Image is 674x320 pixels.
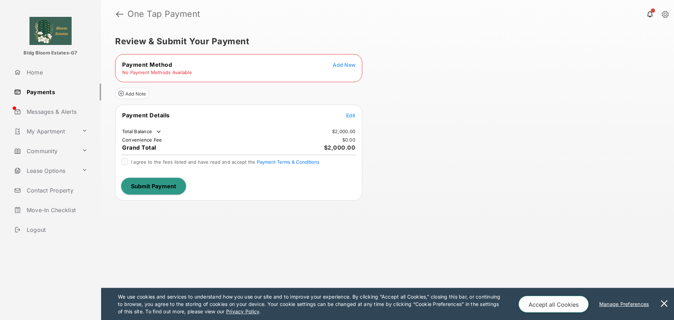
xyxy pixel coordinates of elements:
button: Submit Payment [121,178,186,195]
a: Logout [11,221,101,238]
a: Lease Options [11,162,79,179]
a: Contact Property [11,182,101,199]
td: No Payment Methods Available [122,69,192,76]
span: $2,000.00 [324,144,356,151]
button: Add Note [115,88,149,99]
button: Edit [346,112,355,119]
strong: One Tap Payment [127,10,200,18]
u: Manage Preferences [599,301,652,307]
a: Messages & Alerts [11,103,101,120]
a: Home [11,64,101,81]
td: $2,000.00 [332,128,356,135]
span: Payment Details [122,112,170,119]
h5: Review & Submit Your Payment [115,37,654,46]
a: Payments [11,84,101,100]
td: $0.00 [342,137,356,143]
p: We use cookies and services to understand how you use our site and to improve your experience. By... [118,293,504,315]
a: Community [11,143,79,159]
span: Add New [333,62,355,68]
span: Edit [346,112,355,118]
button: Add New [333,61,355,68]
td: Total Balance [122,128,162,135]
button: I agree to the fees listed and have read and accept the [257,159,319,165]
p: Bldg Bloom Estates-G7 [24,50,77,57]
td: Convenience Fee [122,137,163,143]
span: Payment Method [122,61,172,68]
button: Accept all Cookies [518,296,589,313]
span: Grand Total [122,144,156,151]
span: I agree to the fees listed and have read and accept the [131,159,319,165]
a: Move-In Checklist [11,202,101,218]
u: Privacy Policy [226,308,259,314]
a: My Apartment [11,123,79,140]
